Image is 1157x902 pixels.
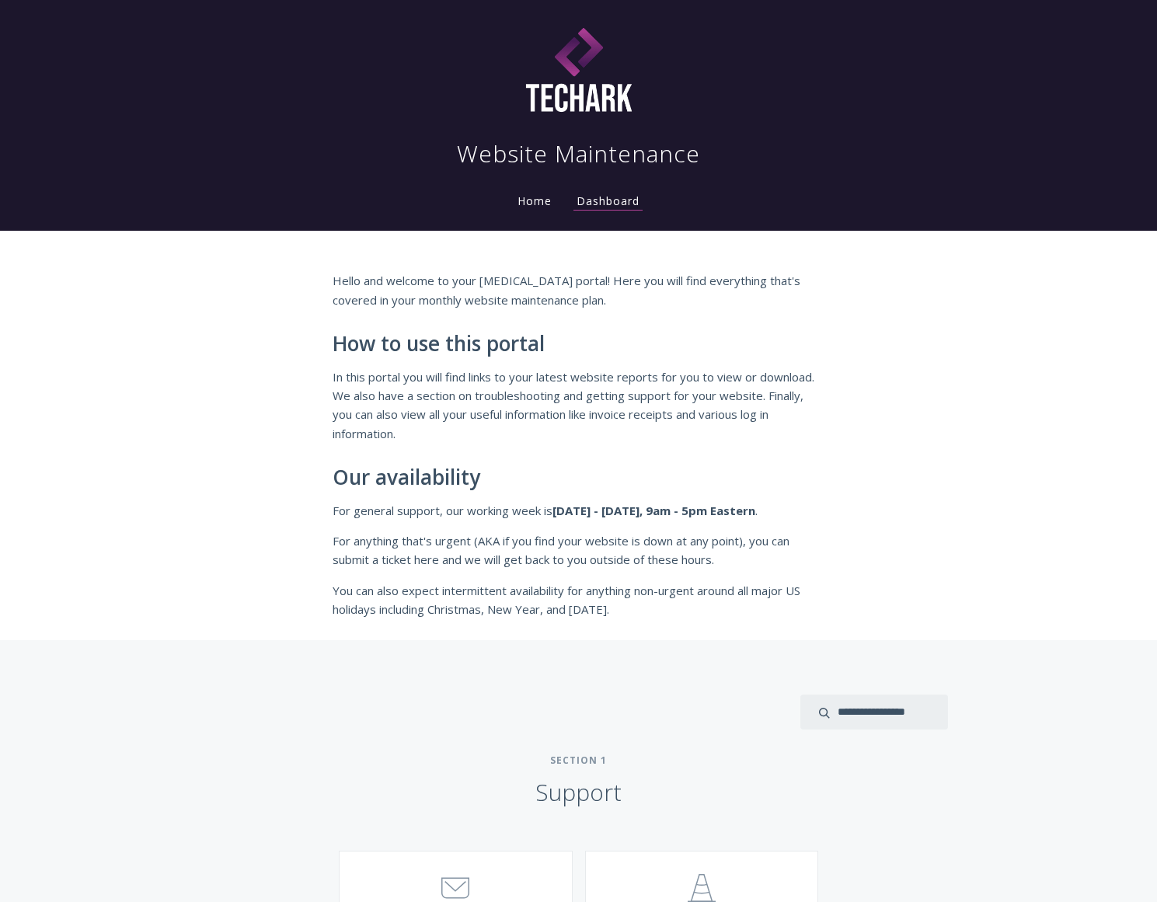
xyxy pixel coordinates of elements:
a: Home [514,193,555,208]
a: Dashboard [573,193,643,211]
input: search input [800,695,948,730]
p: In this portal you will find links to your latest website reports for you to view or download. We... [333,367,825,444]
h2: How to use this portal [333,333,825,356]
p: For anything that's urgent (AKA if you find your website is down at any point), you can submit a ... [333,531,825,569]
strong: [DATE] - [DATE], 9am - 5pm Eastern [552,503,755,518]
p: For general support, our working week is . [333,501,825,520]
h2: Our availability [333,466,825,489]
h1: Website Maintenance [457,138,700,169]
p: You can also expect intermittent availability for anything non-urgent around all major US holiday... [333,581,825,619]
p: Hello and welcome to your [MEDICAL_DATA] portal! Here you will find everything that's covered in ... [333,271,825,309]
